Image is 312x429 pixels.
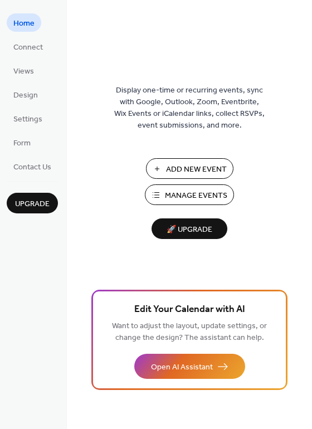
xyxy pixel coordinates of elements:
[146,158,233,179] button: Add New Event
[145,184,234,205] button: Manage Events
[13,138,31,149] span: Form
[7,61,41,80] a: Views
[151,362,213,373] span: Open AI Assistant
[7,193,58,213] button: Upgrade
[13,18,35,30] span: Home
[7,133,37,152] a: Form
[158,222,221,237] span: 🚀 Upgrade
[15,198,50,210] span: Upgrade
[13,90,38,101] span: Design
[7,157,58,175] a: Contact Us
[13,114,42,125] span: Settings
[112,319,267,345] span: Want to adjust the layout, update settings, or change the design? The assistant can help.
[7,37,50,56] a: Connect
[7,13,41,32] a: Home
[7,109,49,128] a: Settings
[134,354,245,379] button: Open AI Assistant
[13,66,34,77] span: Views
[13,162,51,173] span: Contact Us
[166,164,227,175] span: Add New Event
[165,190,227,202] span: Manage Events
[114,85,265,131] span: Display one-time or recurring events, sync with Google, Outlook, Zoom, Eventbrite, Wix Events or ...
[134,302,245,318] span: Edit Your Calendar with AI
[13,42,43,53] span: Connect
[152,218,227,239] button: 🚀 Upgrade
[7,85,45,104] a: Design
